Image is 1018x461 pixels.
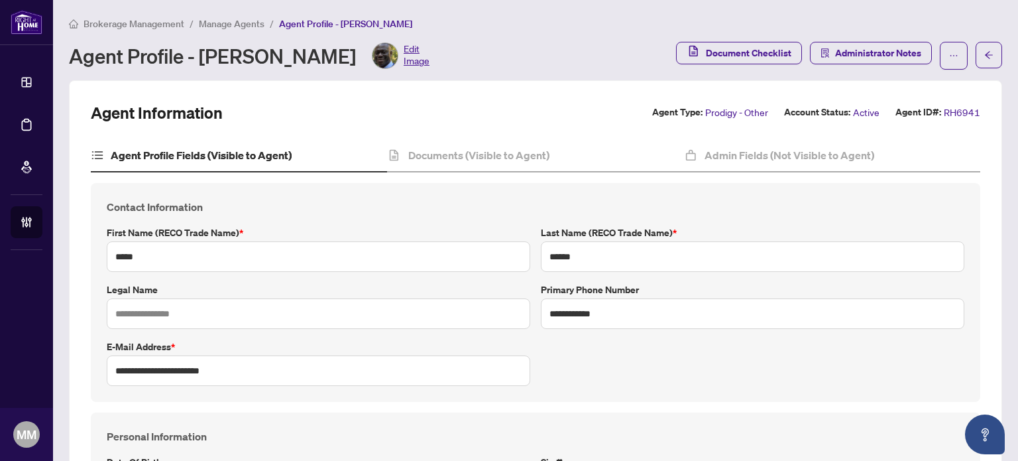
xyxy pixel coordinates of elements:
[69,19,78,29] span: home
[408,147,549,163] h4: Documents (Visible to Agent)
[84,18,184,30] span: Brokerage Management
[853,105,879,120] span: Active
[107,199,964,215] h4: Contact Information
[705,147,874,163] h4: Admin Fields (Not Visible to Agent)
[107,340,530,354] label: E-mail Address
[372,43,398,68] img: Profile Icon
[111,147,292,163] h4: Agent Profile Fields (Visible to Agent)
[279,18,412,30] span: Agent Profile - [PERSON_NAME]
[541,283,964,297] label: Primary Phone Number
[984,50,993,60] span: arrow-left
[404,42,429,69] span: Edit Image
[91,102,223,123] h2: Agent Information
[541,226,964,240] label: Last Name (RECO Trade Name)
[895,105,941,120] label: Agent ID#:
[810,42,932,64] button: Administrator Notes
[676,42,802,64] button: Document Checklist
[69,42,429,69] div: Agent Profile - [PERSON_NAME]
[17,425,36,444] span: MM
[270,16,274,31] li: /
[107,428,964,444] h4: Personal Information
[199,18,264,30] span: Manage Agents
[652,105,703,120] label: Agent Type:
[965,415,1005,454] button: Open asap
[706,42,791,64] span: Document Checklist
[835,42,921,64] span: Administrator Notes
[107,226,530,240] label: First Name (RECO Trade Name)
[705,105,768,120] span: Prodigy - Other
[190,16,194,31] li: /
[784,105,850,120] label: Account Status:
[944,105,980,120] span: RH6941
[949,51,958,60] span: ellipsis
[11,10,42,34] img: logo
[107,283,530,297] label: Legal Name
[820,48,830,58] span: solution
